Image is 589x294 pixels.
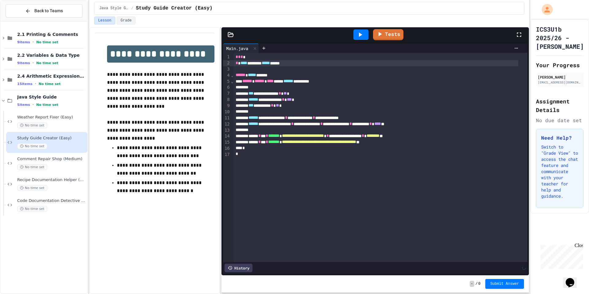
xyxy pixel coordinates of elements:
[223,60,231,66] div: 2
[136,5,213,12] span: Study Guide Creator (Easy)
[223,121,231,127] div: 12
[17,122,47,128] span: No time set
[373,29,403,40] a: Tests
[223,72,231,79] div: 4
[541,134,578,141] h3: Need Help?
[485,279,524,289] button: Submit Answer
[541,144,578,199] p: Switch to "Grade View" to access the chat feature and communicate with your teacher for help and ...
[17,115,86,120] span: Weather Report Fixer (Easy)
[99,6,129,11] span: Java Style Guide
[131,6,133,11] span: /
[17,177,86,183] span: Recipe Documentation Helper (Medium)
[470,281,474,287] span: -
[35,81,36,86] span: •
[33,60,34,65] span: •
[536,117,583,124] div: No due date set
[538,74,582,80] div: [PERSON_NAME]
[538,243,583,269] iframe: chat widget
[17,32,86,37] span: 2.1 Printing & Comments
[223,109,231,115] div: 10
[17,143,47,149] span: No time set
[223,152,231,158] div: 17
[223,84,231,91] div: 6
[535,2,554,17] div: My Account
[536,25,584,51] h1: ICS3U1b 2025/26 - [PERSON_NAME]
[17,82,33,86] span: 15 items
[223,79,231,85] div: 5
[475,281,478,286] span: /
[223,91,231,97] div: 7
[36,40,58,44] span: No time set
[223,127,231,133] div: 13
[223,133,231,139] div: 14
[94,17,115,25] button: Lesson
[17,206,47,212] span: No time set
[33,102,34,107] span: •
[223,97,231,103] div: 8
[17,185,47,191] span: No time set
[36,61,58,65] span: No time set
[490,281,519,286] span: Submit Answer
[17,52,86,58] span: 2.2 Variables & Data Type
[17,94,86,100] span: Java Style Guide
[33,40,34,44] span: •
[36,103,58,107] span: No time set
[17,164,47,170] span: No time set
[17,40,30,44] span: 9 items
[6,4,83,17] button: Back to Teams
[223,45,251,52] div: Main.java
[2,2,42,39] div: Chat with us now!Close
[478,281,480,286] span: 0
[117,17,136,25] button: Grade
[223,145,231,152] div: 16
[223,54,231,60] div: 1
[223,66,231,72] div: 3
[563,269,583,288] iframe: chat widget
[223,103,231,109] div: 9
[17,157,86,162] span: Comment Repair Shop (Medium)
[17,103,30,107] span: 5 items
[17,198,86,203] span: Code Documentation Detective (Hard)
[17,136,86,141] span: Study Guide Creator (Easy)
[231,79,234,84] span: Fold line
[17,73,86,79] span: 2.4 Arithmetic Expressions & Casting
[34,8,63,14] span: Back to Teams
[536,97,583,114] h2: Assignment Details
[223,44,259,53] div: Main.java
[223,115,231,121] div: 11
[538,80,582,85] div: [EMAIL_ADDRESS][DOMAIN_NAME]
[223,139,231,145] div: 15
[536,61,583,69] h2: Your Progress
[225,264,252,272] div: History
[17,61,30,65] span: 9 items
[39,82,61,86] span: No time set
[231,73,234,78] span: Fold line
